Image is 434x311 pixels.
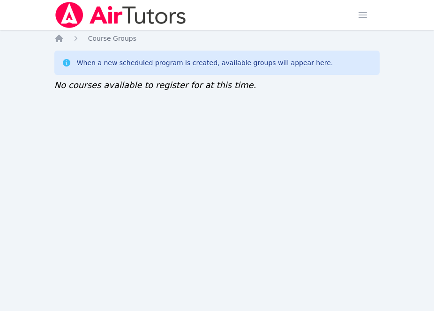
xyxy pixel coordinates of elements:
[88,35,136,42] span: Course Groups
[88,34,136,43] a: Course Groups
[54,34,380,43] nav: Breadcrumb
[77,58,333,67] div: When a new scheduled program is created, available groups will appear here.
[54,2,187,28] img: Air Tutors
[54,80,256,90] span: No courses available to register for at this time.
